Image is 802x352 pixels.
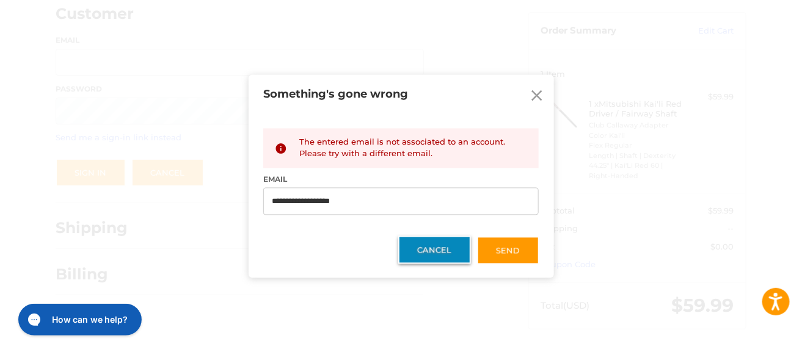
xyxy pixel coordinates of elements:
[477,236,539,264] button: Send
[263,174,539,185] label: Email
[299,136,527,160] div: The entered email is not associated to an account. Please try with a different email.
[12,300,145,340] iframe: Gorgias live chat messenger
[398,236,471,264] button: Cancel
[263,88,539,102] h2: Something's gone wrong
